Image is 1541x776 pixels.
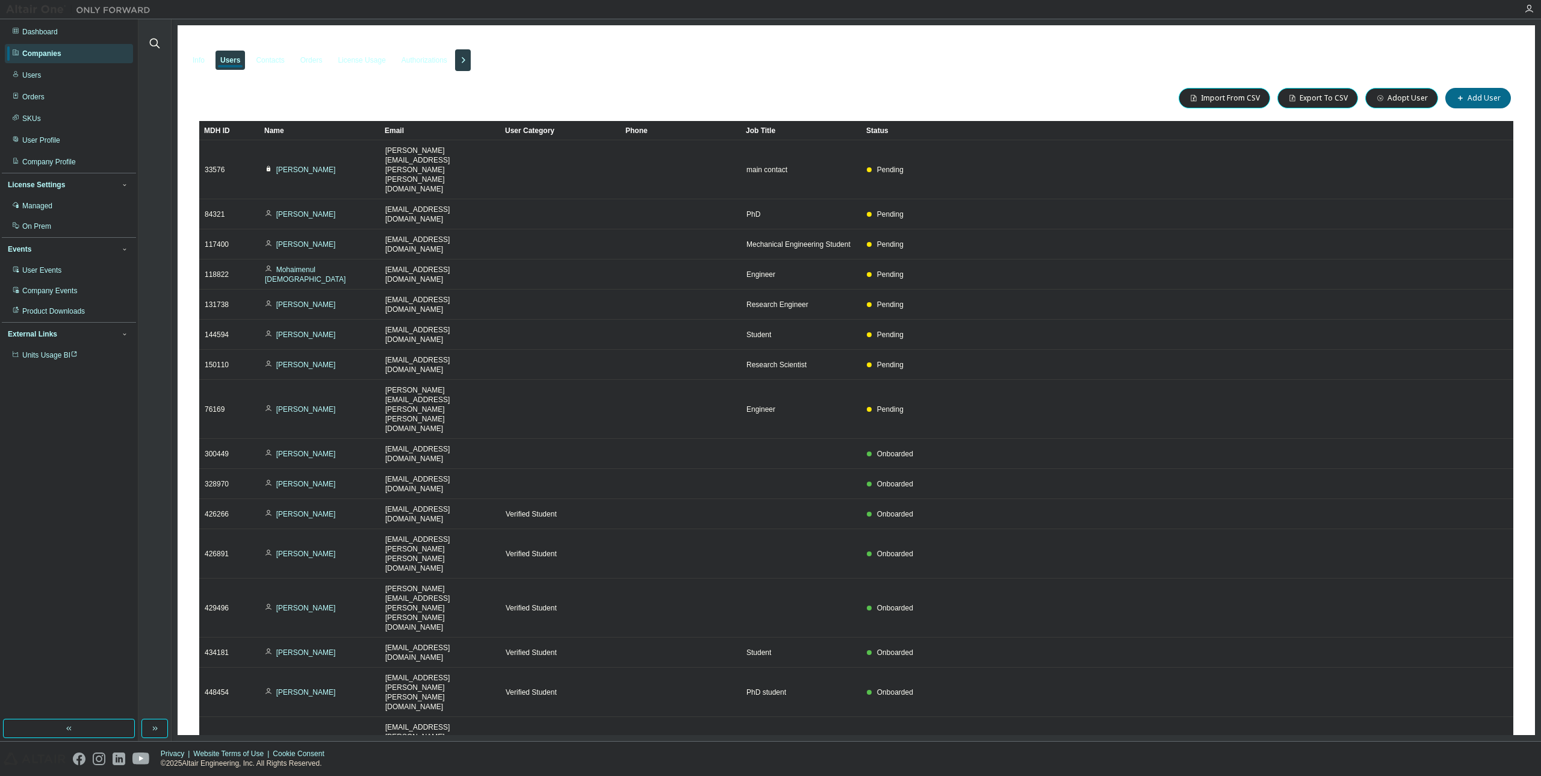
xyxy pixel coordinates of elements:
span: Research Engineer [746,300,808,309]
div: On Prem [22,222,51,231]
div: User Category [505,121,616,140]
span: Pending [877,300,904,309]
button: Export To CSV [1277,88,1358,108]
img: altair_logo.svg [4,753,66,765]
div: SKUs [22,114,41,123]
button: Adopt User [1365,88,1438,108]
span: Research Scientist [746,360,807,370]
a: [PERSON_NAME] [276,550,336,558]
img: instagram.svg [93,753,105,765]
span: 76169 [205,405,225,414]
div: Users [22,70,41,80]
span: Pending [877,405,904,414]
span: Engineer [746,270,775,279]
div: Website Terms of Use [193,749,273,759]
span: 434181 [205,648,229,657]
span: Mechanical Engineering Student [746,240,851,249]
span: Verified Student [506,549,557,559]
a: [PERSON_NAME] [276,361,336,369]
a: [PERSON_NAME] [276,300,336,309]
span: Onboarded [877,604,913,612]
span: Student [746,648,771,657]
span: [GEOGRAPHIC_DATA] - 222 [185,33,344,46]
span: 144594 [205,330,229,340]
div: License Settings [8,180,65,190]
span: [EMAIL_ADDRESS][PERSON_NAME][PERSON_NAME][DOMAIN_NAME] [385,535,495,573]
a: [PERSON_NAME] [276,480,336,488]
div: Managed [22,201,52,211]
img: Altair One [6,4,157,16]
span: PhD [746,210,760,219]
a: [PERSON_NAME] [276,450,336,458]
p: © 2025 Altair Engineering, Inc. All Rights Reserved. [161,759,332,769]
div: Dashboard [22,27,58,37]
span: Engineer [746,405,775,414]
span: Onboarded [877,688,913,697]
span: Pending [877,331,904,339]
span: 117400 [205,240,229,249]
span: 150110 [205,360,229,370]
span: Onboarded [877,450,913,458]
div: User Profile [22,135,60,145]
div: Authorizations [402,55,447,65]
span: [EMAIL_ADDRESS][DOMAIN_NAME] [385,205,495,224]
a: [PERSON_NAME] [276,166,336,174]
span: main contact [746,165,787,175]
span: Onboarded [877,550,913,558]
div: Orders [300,55,323,65]
div: User Events [22,265,61,275]
span: [EMAIL_ADDRESS][DOMAIN_NAME] [385,325,495,344]
a: [PERSON_NAME] [276,604,336,612]
div: Job Title [746,121,857,140]
span: [EMAIL_ADDRESS][DOMAIN_NAME] [385,295,495,314]
span: Verified Student [506,509,557,519]
div: Orders [22,92,45,102]
span: [EMAIL_ADDRESS][DOMAIN_NAME] [385,235,495,254]
div: Product Downloads [22,306,85,316]
span: [EMAIL_ADDRESS][DOMAIN_NAME] [385,643,495,662]
span: [EMAIL_ADDRESS][DOMAIN_NAME] [385,265,495,284]
span: Users (22) [199,92,256,105]
a: Mohaimenul [DEMOGRAPHIC_DATA] [265,265,346,284]
div: License Usage [338,55,385,65]
span: 131738 [205,300,229,309]
a: [PERSON_NAME] [276,405,336,414]
span: [EMAIL_ADDRESS][DOMAIN_NAME] [385,355,495,374]
span: 300449 [205,449,229,459]
span: Verified Student [506,648,557,657]
span: Onboarded [877,480,913,488]
span: Pending [877,361,904,369]
div: Company Events [22,286,77,296]
img: youtube.svg [132,753,150,765]
span: [EMAIL_ADDRESS][DOMAIN_NAME] [385,504,495,524]
span: 426891 [205,549,229,559]
a: [PERSON_NAME] [276,688,336,697]
a: [PERSON_NAME] [276,210,336,219]
div: MDH ID [204,121,255,140]
div: Name [264,121,375,140]
a: [PERSON_NAME] [276,648,336,657]
div: Company Profile [22,157,76,167]
a: [PERSON_NAME] [276,331,336,339]
div: Companies [22,49,61,58]
div: Events [8,244,31,254]
img: facebook.svg [73,753,85,765]
span: PhD student [746,688,786,697]
div: Contacts [256,55,284,65]
span: Pending [877,240,904,249]
span: Pending [877,210,904,219]
div: Privacy [161,749,193,759]
span: [PERSON_NAME][EMAIL_ADDRESS][PERSON_NAME][PERSON_NAME][DOMAIN_NAME] [385,146,495,194]
span: [EMAIL_ADDRESS][DOMAIN_NAME] [385,474,495,494]
a: [PERSON_NAME] [276,510,336,518]
span: Student [746,330,771,340]
span: Verified Student [506,688,557,697]
span: 328970 [205,479,229,489]
div: Status [866,121,1441,140]
span: Pending [877,166,904,174]
span: 33576 [205,165,225,175]
span: Onboarded [877,648,913,657]
div: Users [220,55,240,65]
button: Import From CSV [1179,88,1270,108]
span: 84321 [205,210,225,219]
